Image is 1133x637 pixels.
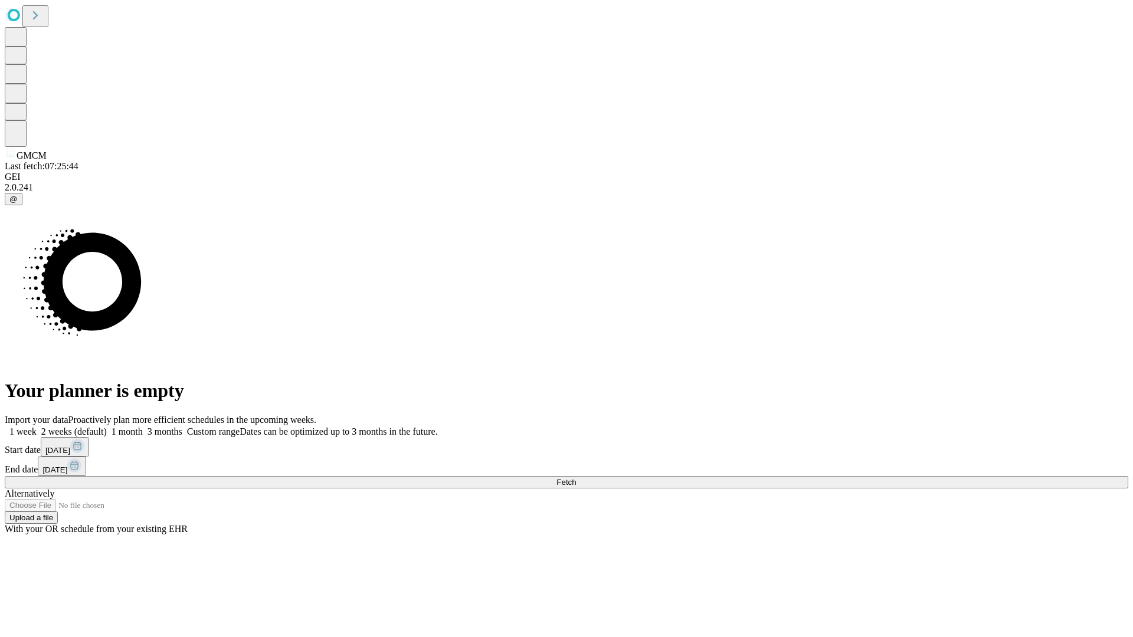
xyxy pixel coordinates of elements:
[5,437,1128,457] div: Start date
[187,426,240,436] span: Custom range
[38,457,86,476] button: [DATE]
[5,380,1128,402] h1: Your planner is empty
[68,415,316,425] span: Proactively plan more efficient schedules in the upcoming weeks.
[5,457,1128,476] div: End date
[42,465,67,474] span: [DATE]
[5,476,1128,488] button: Fetch
[148,426,182,436] span: 3 months
[41,426,107,436] span: 2 weeks (default)
[5,182,1128,193] div: 2.0.241
[5,172,1128,182] div: GEI
[5,193,22,205] button: @
[5,511,58,524] button: Upload a file
[17,150,47,160] span: GMCM
[5,161,78,171] span: Last fetch: 07:25:44
[240,426,437,436] span: Dates can be optimized up to 3 months in the future.
[41,437,89,457] button: [DATE]
[45,446,70,455] span: [DATE]
[5,415,68,425] span: Import your data
[112,426,143,436] span: 1 month
[5,524,188,534] span: With your OR schedule from your existing EHR
[9,426,37,436] span: 1 week
[9,195,18,203] span: @
[5,488,54,498] span: Alternatively
[556,478,576,487] span: Fetch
